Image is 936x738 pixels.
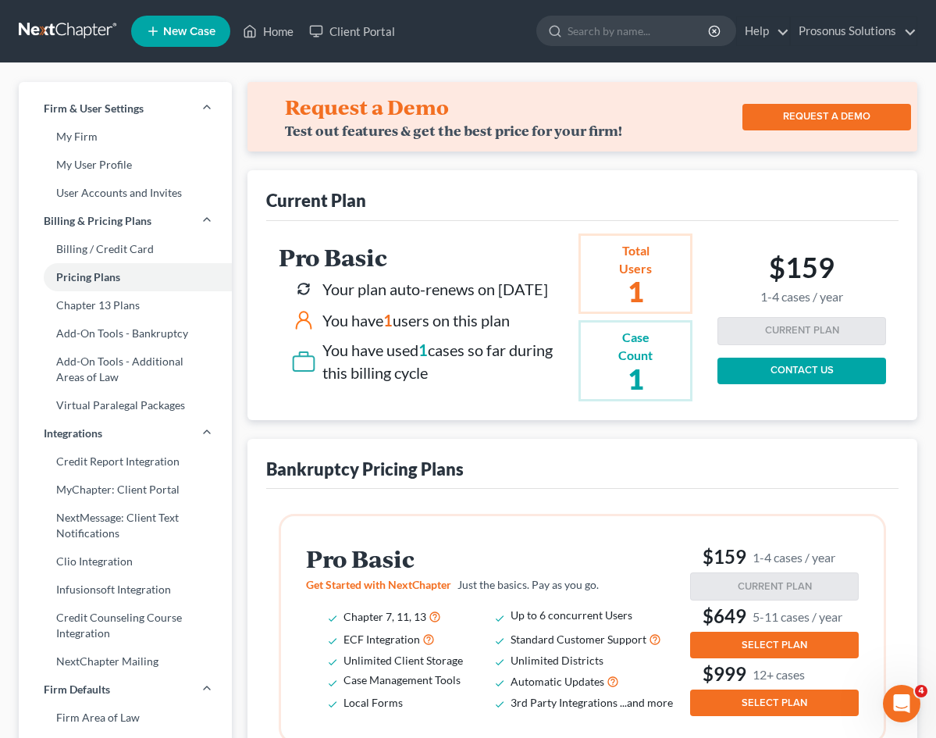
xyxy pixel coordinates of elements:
h2: 1 [618,365,653,393]
button: CURRENT PLAN [690,572,859,601]
span: 1 [418,340,428,359]
a: Firm & User Settings [19,94,232,123]
a: Billing & Pricing Plans [19,207,232,235]
h2: Pro Basic [279,244,572,270]
a: Clio Integration [19,547,232,576]
span: Case Management Tools [343,673,461,686]
a: REQUEST A DEMO [742,104,911,130]
a: Client Portal [301,17,403,45]
div: Test out features & get the best price for your firm! [285,123,622,139]
div: You have used cases so far during this billing cycle [322,339,572,383]
a: Virtual Paralegal Packages [19,391,232,419]
span: ...and more [620,696,673,709]
span: ECF Integration [343,633,420,646]
button: CURRENT PLAN [717,317,886,345]
div: Current Plan [266,189,366,212]
a: NextMessage: Client Text Notifications [19,504,232,547]
a: CONTACT US [717,358,886,384]
a: My User Profile [19,151,232,179]
div: Total Users [618,242,653,278]
h3: $159 [690,544,859,569]
div: You have users on this plan [322,309,510,332]
span: Local Forms [343,696,403,709]
span: Billing & Pricing Plans [44,213,151,229]
div: Bankruptcy Pricing Plans [266,458,464,480]
span: 1 [383,311,393,330]
span: Chapter 7, 11, 13 [343,610,426,623]
a: Billing / Credit Card [19,235,232,263]
button: SELECT PLAN [690,690,859,716]
a: Pricing Plans [19,263,232,291]
h2: 1 [618,277,653,305]
span: Firm Defaults [44,682,110,697]
a: Add-On Tools - Additional Areas of Law [19,348,232,391]
a: Credit Counseling Course Integration [19,604,232,647]
span: New Case [163,26,215,37]
span: Get Started with NextChapter [306,578,451,591]
span: SELECT PLAN [742,697,807,709]
span: Unlimited Districts [511,654,603,667]
small: 1-4 cases / year [760,290,843,305]
input: Search by name... [568,16,710,45]
a: Firm Area of Law [19,704,232,732]
h4: Request a Demo [285,94,449,119]
a: Help [737,17,789,45]
a: Integrations [19,419,232,447]
span: Standard Customer Support [511,633,646,646]
div: Your plan auto-renews on [DATE] [322,278,548,301]
span: Up to 6 concurrent Users [511,608,632,622]
a: User Accounts and Invites [19,179,232,207]
a: Infusionsoft Integration [19,576,232,604]
a: MyChapter: Client Portal [19,476,232,504]
a: Add-On Tools - Bankruptcy [19,319,232,348]
button: SELECT PLAN [690,632,859,658]
h3: $999 [690,661,859,686]
span: Just the basics. Pay as you go. [457,578,599,591]
small: 12+ cases [753,666,805,683]
a: Prosonus Solutions [791,17,916,45]
span: Automatic Updates [511,675,604,688]
span: Firm & User Settings [44,101,144,116]
span: Integrations [44,426,102,441]
span: Unlimited Client Storage [343,654,463,667]
a: NextChapter Mailing [19,647,232,676]
a: Chapter 13 Plans [19,291,232,319]
iframe: Intercom live chat [883,685,920,722]
span: CURRENT PLAN [738,580,812,593]
h3: $649 [690,604,859,629]
a: Home [235,17,301,45]
div: Case Count [618,329,653,365]
h2: $159 [760,251,843,305]
span: 3rd Party Integrations [511,696,617,709]
span: 4 [915,685,927,697]
a: Firm Defaults [19,676,232,704]
small: 1-4 cases / year [753,549,835,565]
span: SELECT PLAN [742,639,807,651]
a: My Firm [19,123,232,151]
a: Credit Report Integration [19,447,232,476]
small: 5-11 cases / year [753,608,842,625]
h2: Pro Basic [306,546,684,572]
